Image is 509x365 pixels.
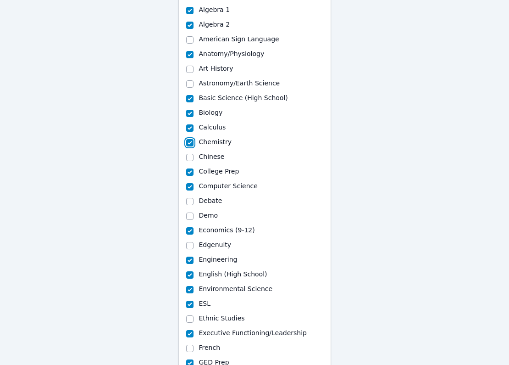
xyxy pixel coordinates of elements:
label: American Sign Language [199,35,279,43]
label: Engineering [199,256,238,263]
label: College Prep [199,168,239,175]
label: Biology [199,109,223,116]
label: Algebra 2 [199,21,230,28]
label: Chemistry [199,138,232,146]
label: Edgenuity [199,241,232,248]
label: Art History [199,65,233,72]
label: Algebra 1 [199,6,230,13]
label: Basic Science (High School) [199,94,288,101]
label: Chinese [199,153,225,160]
label: Economics (9-12) [199,226,255,234]
label: Executive Functioning/Leadership [199,329,307,337]
label: ESL [199,300,211,307]
label: Computer Science [199,182,258,190]
label: English (High School) [199,270,267,278]
label: Environmental Science [199,285,273,292]
label: Debate [199,197,222,204]
label: Calculus [199,124,226,131]
label: Ethnic Studies [199,314,245,322]
label: French [199,344,221,351]
label: Astronomy/Earth Science [199,79,280,87]
label: Anatomy/Physiology [199,50,265,57]
label: Demo [199,212,218,219]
